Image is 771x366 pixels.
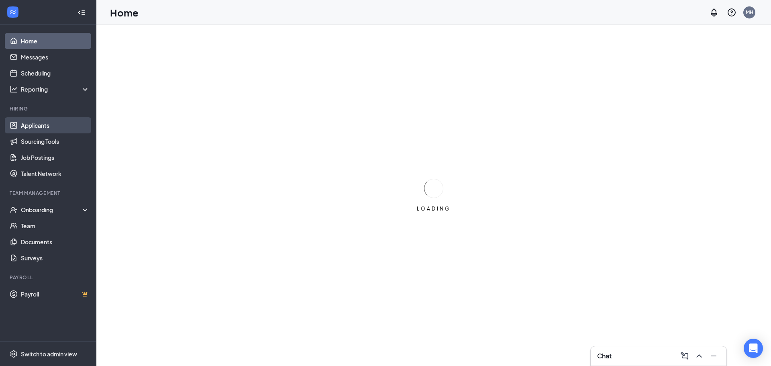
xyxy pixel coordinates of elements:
a: Home [21,33,90,49]
svg: Analysis [10,85,18,93]
a: Job Postings [21,149,90,166]
div: Open Intercom Messenger [744,339,763,358]
div: Switch to admin view [21,350,77,358]
button: ChevronUp [693,350,706,362]
svg: Collapse [78,8,86,16]
svg: Settings [10,350,18,358]
a: Talent Network [21,166,90,182]
button: ComposeMessage [678,350,691,362]
svg: Notifications [709,8,719,17]
a: Messages [21,49,90,65]
svg: UserCheck [10,206,18,214]
div: Reporting [21,85,90,93]
div: Hiring [10,105,88,112]
a: Applicants [21,117,90,133]
svg: WorkstreamLogo [9,8,17,16]
a: Documents [21,234,90,250]
a: PayrollCrown [21,286,90,302]
a: Sourcing Tools [21,133,90,149]
button: Minimize [707,350,720,362]
div: Onboarding [21,206,83,214]
svg: QuestionInfo [727,8,736,17]
svg: Minimize [709,351,718,361]
a: Surveys [21,250,90,266]
h3: Chat [597,352,612,360]
div: MH [746,9,753,16]
a: Team [21,218,90,234]
div: Payroll [10,274,88,281]
h1: Home [110,6,139,19]
a: Scheduling [21,65,90,81]
svg: ComposeMessage [680,351,689,361]
div: Team Management [10,190,88,196]
svg: ChevronUp [694,351,704,361]
div: LOADING [414,205,454,212]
